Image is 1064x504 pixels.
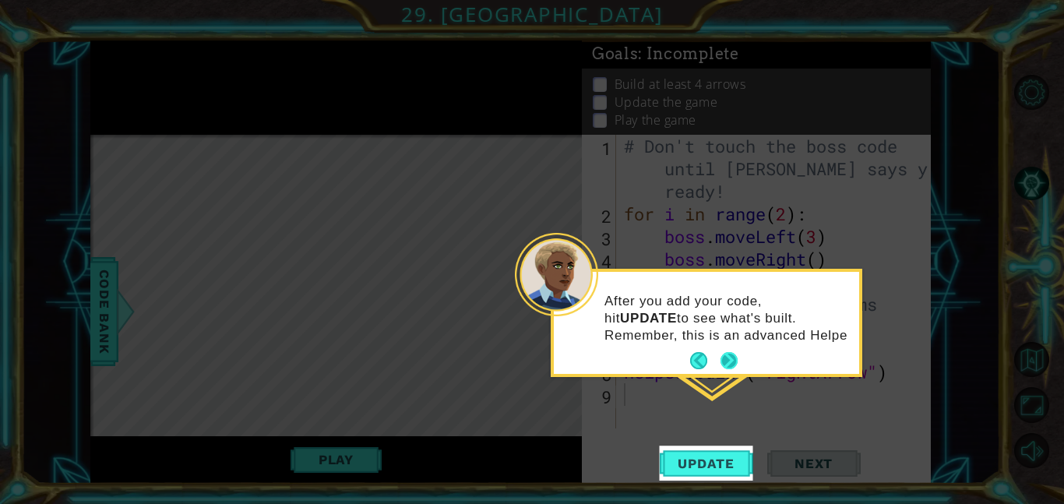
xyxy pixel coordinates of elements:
span: Update [662,456,750,471]
button: Update [660,446,753,481]
button: Next [720,352,738,369]
p: After you add your code, hit to see what's built. Remember, this is an advanced Helpe [604,293,848,344]
strong: UPDATE [620,311,677,326]
button: Back [690,352,720,369]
